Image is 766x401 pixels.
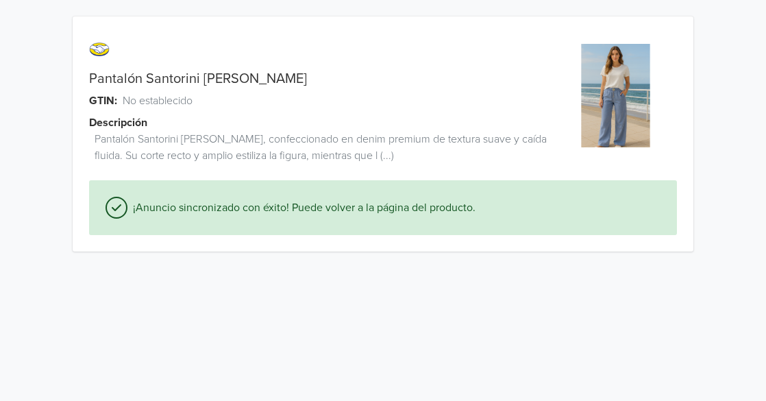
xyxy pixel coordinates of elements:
[89,114,147,131] span: Descripción
[292,199,478,216] span: Puede volver a la página del producto.
[95,131,555,164] span: Pantalón Santorini [PERSON_NAME], confeccionado en denim premium de textura suave y caída fluida....
[89,71,307,87] a: Pantalón Santorini [PERSON_NAME]
[564,44,667,147] img: product_image
[123,93,193,109] span: No establecido
[89,93,117,109] span: GTIN:
[127,199,292,216] span: ¡Anuncio sincronizado con éxito!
